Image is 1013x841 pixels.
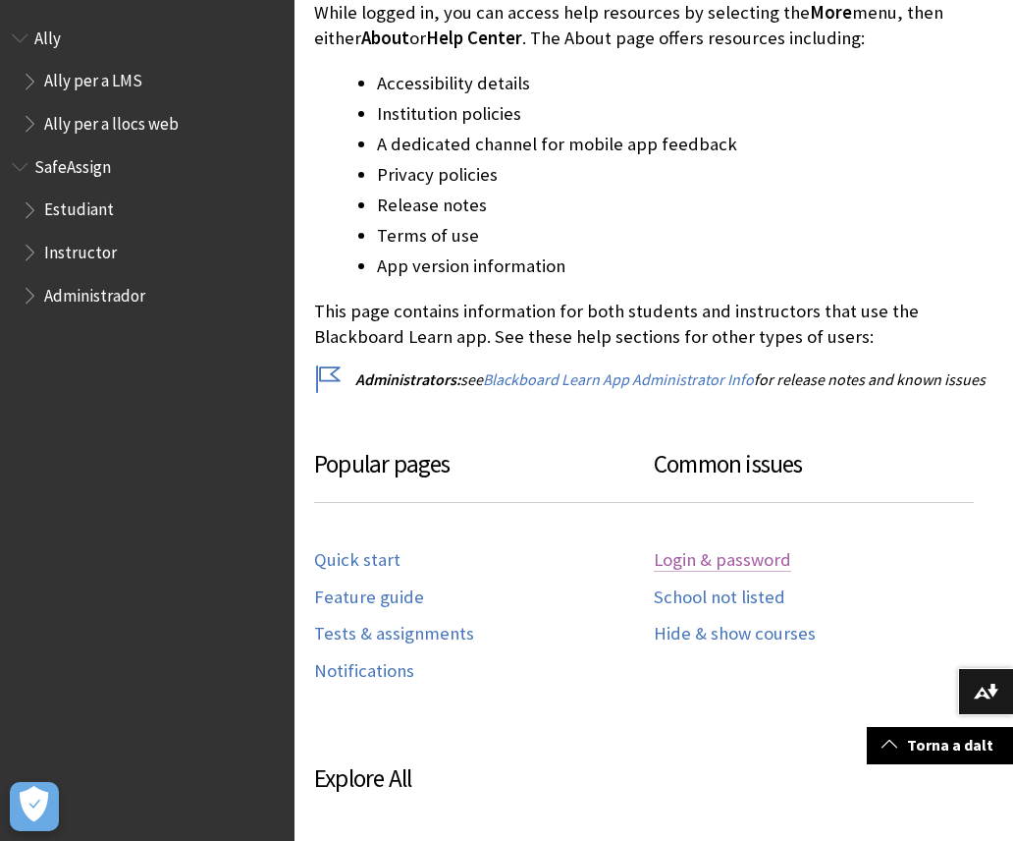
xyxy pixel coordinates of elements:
[377,100,993,128] li: Institution policies
[483,369,754,390] a: Blackboard Learn App Administrator Info
[377,252,993,280] li: App version information
[314,368,993,390] p: see for release notes and known issues
[377,70,993,97] li: Accessibility details
[12,150,283,312] nav: Book outline for Blackboard SafeAssign
[12,22,283,140] nav: Book outline for Anthology Ally Help
[44,194,114,220] span: Estudiant
[377,222,993,250] li: Terms of use
[314,623,474,645] a: Tests & assignments
[314,446,654,504] h3: Popular pages
[810,1,852,24] span: More
[314,660,414,683] a: Notifications
[426,27,522,49] span: Help Center
[654,549,791,572] a: Login & password
[867,727,1013,763] a: Torna a dalt
[314,299,993,350] p: This page contains information for both students and instructors that use the Blackboard Learn ap...
[44,236,117,262] span: Instructor
[654,623,816,645] a: Hide & show courses
[314,549,400,572] a: Quick start
[355,369,460,389] span: Administrators:
[44,279,145,306] span: Administrador
[654,587,785,609] a: School not listed
[44,65,142,91] span: Ally per a LMS
[377,161,993,189] li: Privacy policies
[314,587,424,609] a: Feature guide
[34,22,61,48] span: Ally
[10,782,59,831] button: Open Preferences
[377,131,993,158] li: A dedicated channel for mobile app feedback
[361,27,409,49] span: About
[44,107,179,134] span: Ally per a llocs web
[654,446,974,504] h3: Common issues
[34,150,111,177] span: SafeAssign
[377,192,993,219] li: Release notes
[314,760,993,798] h3: Explore All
